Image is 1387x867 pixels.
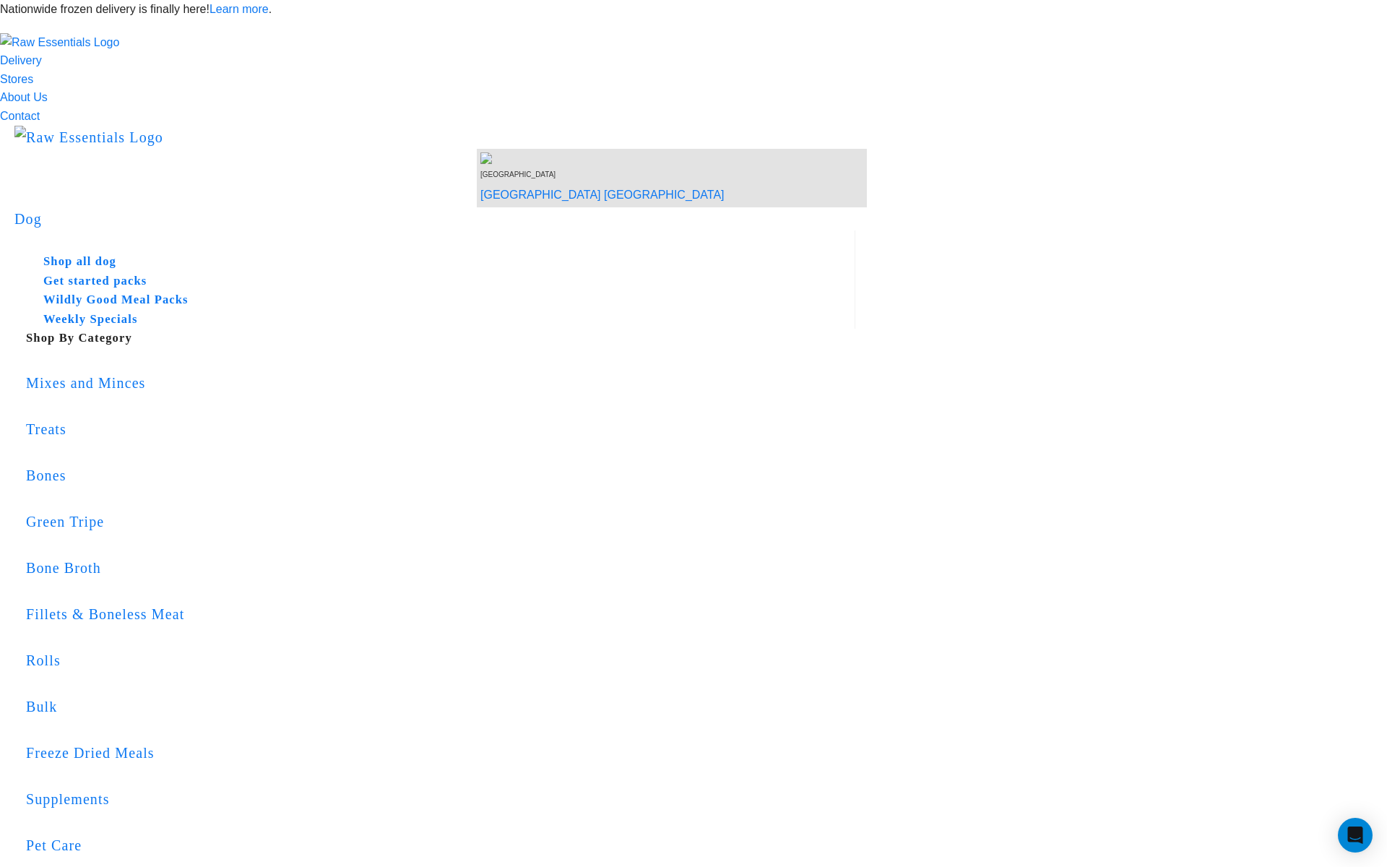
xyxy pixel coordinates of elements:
a: Mixes and Minces [26,352,855,414]
a: Bone Broth [26,537,855,599]
a: Dog [14,211,42,227]
a: Supplements [26,768,855,830]
div: Supplements [26,788,855,811]
a: Fillets & Boneless Meat [26,583,855,645]
div: Fillets & Boneless Meat [26,603,855,626]
div: Treats [26,418,855,441]
div: Open Intercom Messenger [1338,818,1373,853]
a: Treats [26,398,855,460]
h5: Shop all dog [43,252,831,272]
h5: Wildly Good Meal Packs [43,290,831,310]
div: Bulk [26,695,855,718]
a: [GEOGRAPHIC_DATA] [480,189,601,201]
a: Bones [26,444,855,506]
a: Freeze Dried Meals [26,722,855,784]
a: Weekly Specials [26,310,831,329]
h5: Shop By Category [26,329,855,348]
h5: Weekly Specials [43,310,831,329]
div: Green Tripe [26,510,855,533]
a: [GEOGRAPHIC_DATA] [604,189,725,201]
span: [GEOGRAPHIC_DATA] [480,171,556,178]
a: Green Tripe [26,491,855,553]
div: Bone Broth [26,556,855,579]
a: Bulk [26,676,855,738]
a: Get started packs [26,272,831,291]
div: Rolls [26,649,855,672]
div: Mixes and Minces [26,371,855,394]
img: van-moving.png [480,152,495,164]
a: Shop all dog [26,252,831,272]
div: Bones [26,464,855,487]
img: Raw Essentials Logo [14,126,163,149]
a: Rolls [26,629,855,691]
h5: Get started packs [43,272,831,291]
a: Learn more [209,3,269,15]
a: Wildly Good Meal Packs [26,290,831,310]
div: Freeze Dried Meals [26,741,855,764]
div: Pet Care [26,834,855,857]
